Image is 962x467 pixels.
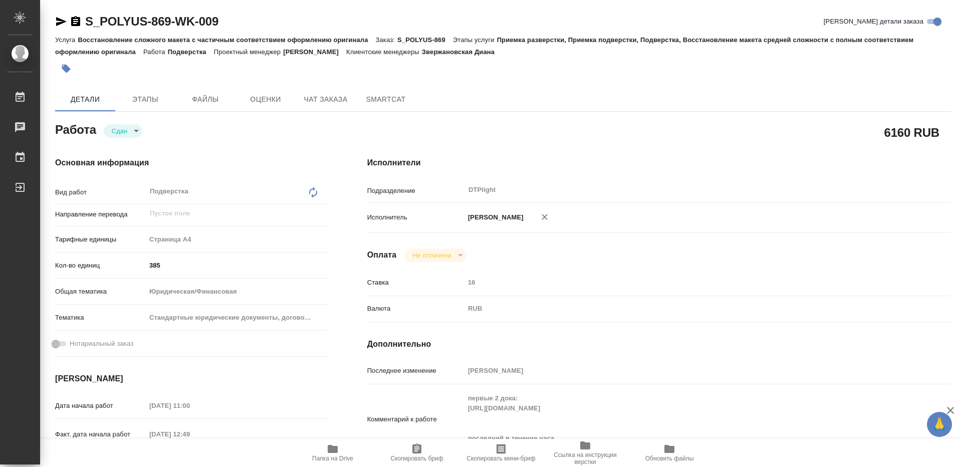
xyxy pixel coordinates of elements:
[291,439,375,467] button: Папка на Drive
[459,439,543,467] button: Скопировать мини-бриф
[78,36,375,44] p: Восстановление сложного макета с частичным соответствием оформлению оригинала
[367,249,397,261] h4: Оплата
[464,300,902,317] div: RUB
[55,373,327,385] h4: [PERSON_NAME]
[367,338,951,350] h4: Дополнительно
[362,93,410,106] span: SmartCat
[121,93,169,106] span: Этапы
[146,398,233,413] input: Пустое поле
[466,455,535,462] span: Скопировать мини-бриф
[109,127,130,135] button: Сдан
[543,439,627,467] button: Ссылка на инструкции верстки
[927,412,952,437] button: 🙏
[931,414,948,435] span: 🙏
[367,278,464,288] p: Ставка
[55,401,146,411] p: Дата начала работ
[464,363,902,378] input: Пустое поле
[70,16,82,28] button: Скопировать ссылку
[104,124,142,138] div: Сдан
[55,120,96,138] h2: Работа
[55,429,146,439] p: Факт. дата начала работ
[367,157,951,169] h4: Исполнители
[283,48,346,56] p: [PERSON_NAME]
[367,186,464,196] p: Подразделение
[146,231,327,248] div: Страница А4
[824,17,923,27] span: [PERSON_NAME] детали заказа
[168,48,214,56] p: Подверстка
[464,212,524,222] p: [PERSON_NAME]
[85,15,218,28] a: S_POLYUS-869-WK-009
[70,339,133,349] span: Нотариальный заказ
[367,414,464,424] p: Комментарий к работе
[149,207,304,219] input: Пустое поле
[367,304,464,314] p: Валюта
[61,93,109,106] span: Детали
[55,261,146,271] p: Кол-во единиц
[55,209,146,219] p: Направление перевода
[55,16,67,28] button: Скопировать ссылку для ЯМессенджера
[302,93,350,106] span: Чат заказа
[146,258,327,273] input: ✎ Введи что-нибудь
[884,124,939,141] h2: 6160 RUB
[146,283,327,300] div: Юридическая/Финансовая
[627,439,711,467] button: Обновить файлы
[367,212,464,222] p: Исполнитель
[376,36,397,44] p: Заказ:
[645,455,694,462] span: Обновить файлы
[549,451,621,465] span: Ссылка на инструкции верстки
[55,187,146,197] p: Вид работ
[55,58,77,80] button: Добавить тэг
[55,287,146,297] p: Общая тематика
[55,36,78,44] p: Услуга
[409,251,454,260] button: Не оплачена
[181,93,229,106] span: Файлы
[367,366,464,376] p: Последнее изменение
[453,36,497,44] p: Этапы услуги
[464,390,902,447] textarea: первые 2 дока: [URL][DOMAIN_NAME] последний в течение часа
[375,439,459,467] button: Скопировать бриф
[55,157,327,169] h4: Основная информация
[143,48,168,56] p: Работа
[312,455,353,462] span: Папка на Drive
[534,206,556,228] button: Удалить исполнителя
[214,48,283,56] p: Проектный менеджер
[346,48,422,56] p: Клиентские менеджеры
[55,313,146,323] p: Тематика
[55,235,146,245] p: Тарифные единицы
[397,36,453,44] p: S_POLYUS-869
[404,249,466,262] div: Сдан
[242,93,290,106] span: Оценки
[464,275,902,290] input: Пустое поле
[146,309,327,326] div: Стандартные юридические документы, договоры, уставы
[422,48,502,56] p: Звержановская Диана
[390,455,443,462] span: Скопировать бриф
[146,427,233,441] input: Пустое поле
